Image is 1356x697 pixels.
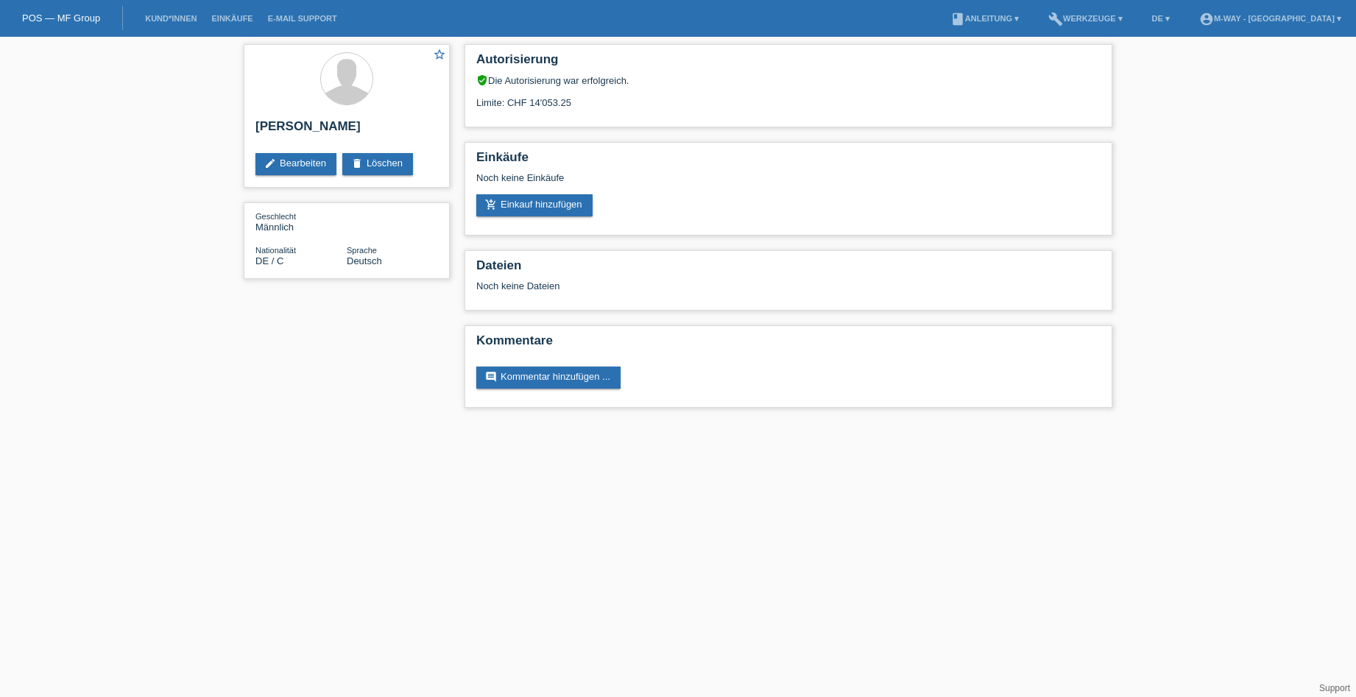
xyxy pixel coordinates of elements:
div: Limite: CHF 14'053.25 [476,86,1101,108]
a: buildWerkzeuge ▾ [1041,14,1130,23]
i: delete [351,158,363,169]
i: book [950,12,965,26]
a: bookAnleitung ▾ [943,14,1026,23]
a: Support [1319,683,1350,693]
span: Geschlecht [255,212,296,221]
i: build [1048,12,1063,26]
i: verified_user [476,74,488,86]
a: Kund*innen [138,14,204,23]
a: POS — MF Group [22,13,100,24]
h2: Kommentare [476,333,1101,355]
div: Noch keine Dateien [476,280,926,291]
span: Sprache [347,246,377,255]
span: Nationalität [255,246,296,255]
a: add_shopping_cartEinkauf hinzufügen [476,194,593,216]
div: Männlich [255,210,347,233]
i: account_circle [1199,12,1214,26]
a: deleteLöschen [342,153,413,175]
div: Die Autorisierung war erfolgreich. [476,74,1101,86]
a: Einkäufe [204,14,260,23]
a: commentKommentar hinzufügen ... [476,367,621,389]
h2: Einkäufe [476,150,1101,172]
a: account_circlem-way - [GEOGRAPHIC_DATA] ▾ [1192,14,1349,23]
h2: [PERSON_NAME] [255,119,438,141]
a: DE ▾ [1145,14,1177,23]
a: editBearbeiten [255,153,336,175]
i: add_shopping_cart [485,199,497,210]
span: Deutsch [347,255,382,266]
a: E-Mail Support [261,14,345,23]
a: star_border [433,48,446,63]
i: edit [264,158,276,169]
h2: Autorisierung [476,52,1101,74]
span: Deutschland / C / 03.04.2006 [255,255,283,266]
h2: Dateien [476,258,1101,280]
div: Noch keine Einkäufe [476,172,1101,194]
i: star_border [433,48,446,61]
i: comment [485,371,497,383]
